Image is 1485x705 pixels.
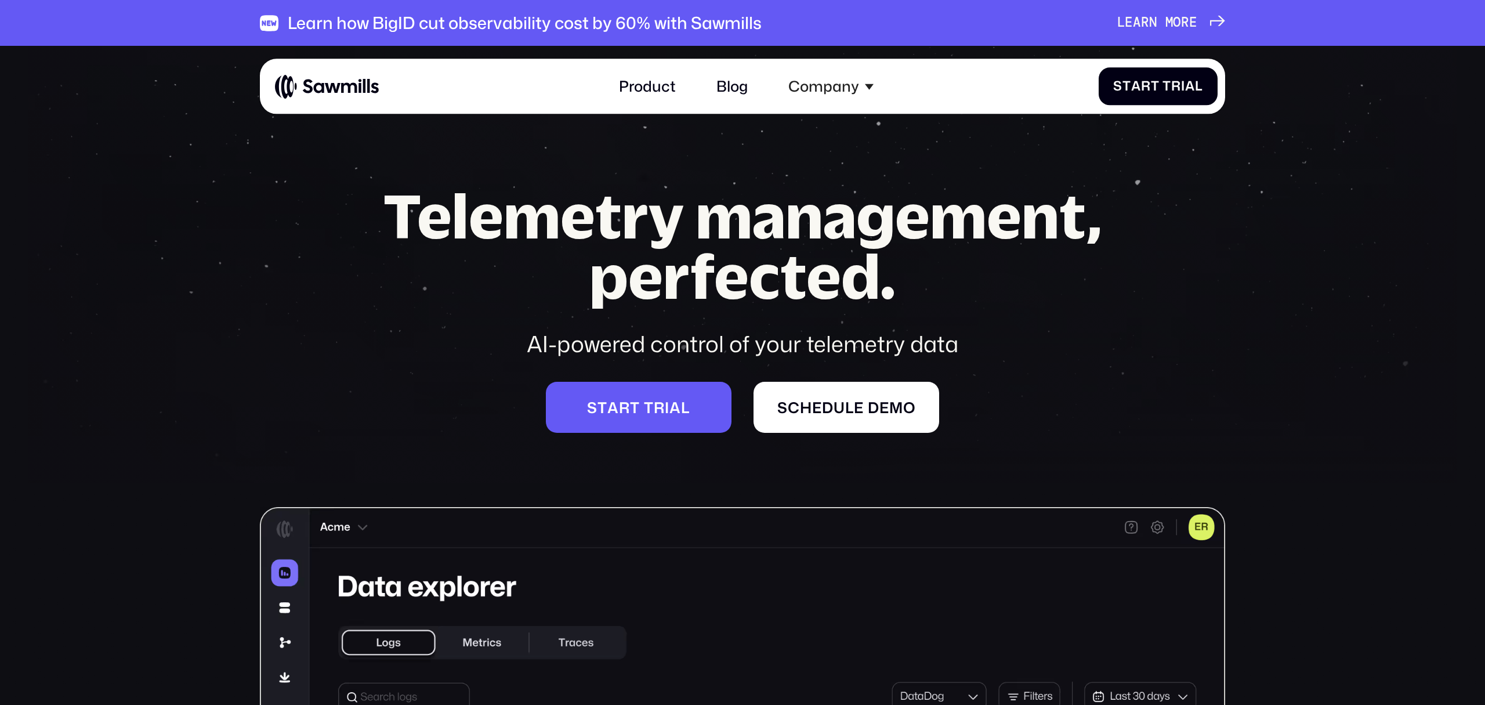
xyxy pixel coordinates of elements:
span: L [1117,15,1125,31]
span: e [1125,15,1133,31]
a: Starttrial [546,382,731,433]
span: e [812,399,822,417]
span: r [654,399,665,417]
a: StartTrial [1099,67,1218,105]
span: r [1171,79,1181,95]
span: a [669,399,681,417]
span: i [665,399,669,417]
span: m [889,399,903,417]
span: c [788,399,800,417]
div: Company [788,78,859,96]
span: a [607,399,619,417]
h1: Telemetry management, perfected. [348,186,1137,306]
span: d [868,399,879,417]
span: a [1131,79,1141,95]
span: e [854,399,864,417]
span: r [1181,15,1189,31]
span: e [879,399,889,417]
span: o [903,399,916,417]
span: l [1195,79,1203,95]
div: AI-powered control of your telemetry data [348,328,1137,360]
span: n [1149,15,1157,31]
span: r [619,399,630,417]
div: Company [777,67,885,107]
span: m [1165,15,1173,31]
span: r [1141,15,1149,31]
span: t [644,399,654,417]
span: d [822,399,834,417]
a: Learnmore [1117,15,1225,31]
span: u [834,399,845,417]
div: Learn how BigID cut observability cost by 60% with Sawmills [288,13,762,33]
span: t [597,399,607,417]
span: o [1173,15,1181,31]
a: Product [607,67,686,107]
span: a [1133,15,1141,31]
span: e [1189,15,1197,31]
span: S [1113,79,1122,95]
span: S [587,399,597,417]
span: i [1181,79,1185,95]
span: r [1141,79,1151,95]
span: t [1151,79,1160,95]
span: T [1162,79,1171,95]
a: Scheduledemo [754,382,939,433]
span: t [1122,79,1131,95]
span: l [845,399,854,417]
span: l [681,399,690,417]
span: S [777,399,788,417]
span: t [630,399,640,417]
span: h [800,399,812,417]
a: Blog [705,67,759,107]
span: a [1185,79,1195,95]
